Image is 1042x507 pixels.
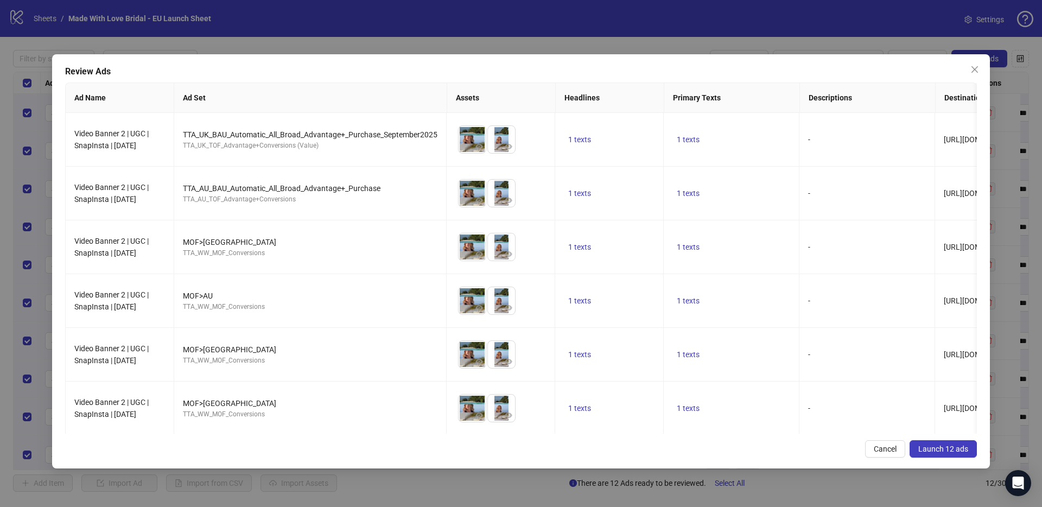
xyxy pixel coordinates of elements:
[808,243,810,251] span: -
[473,409,486,422] button: Preview
[672,402,704,415] button: 1 texts
[459,287,486,314] img: Asset 1
[183,248,437,258] div: TTA_WW_MOF_Conversions
[183,129,437,141] div: TTA_UK_BAU_Automatic_All_Broad_Advantage+_Purchase_September2025
[459,341,486,368] img: Asset 1
[505,304,512,312] span: eye
[505,358,512,365] span: eye
[568,296,591,305] span: 1 texts
[183,397,437,409] div: MOF>[GEOGRAPHIC_DATA]
[459,180,486,207] img: Asset 1
[183,236,437,248] div: MOF>[GEOGRAPHIC_DATA]
[564,240,595,253] button: 1 texts
[677,189,700,198] span: 1 texts
[183,356,437,366] div: TTA_WW_MOF_Conversions
[475,304,483,312] span: eye
[568,350,591,359] span: 1 texts
[183,290,437,302] div: MOF>AU
[502,301,515,314] button: Preview
[475,250,483,258] span: eye
[473,140,486,153] button: Preview
[473,194,486,207] button: Preview
[502,248,515,261] button: Preview
[183,141,437,151] div: TTA_UK_TOF_Advantage+Conversions (Value)
[564,348,595,361] button: 1 texts
[502,194,515,207] button: Preview
[447,83,556,113] th: Assets
[874,445,897,453] span: Cancel
[564,402,595,415] button: 1 texts
[183,182,437,194] div: TTA_AU_BAU_Automatic_All_Broad_Advantage+_Purchase
[473,248,486,261] button: Preview
[74,183,149,204] span: Video Banner 2 | UGC | SnapInsta | [DATE]
[677,243,700,251] span: 1 texts
[944,135,1020,144] span: [URL][DOMAIN_NAME]
[672,294,704,307] button: 1 texts
[568,189,591,198] span: 1 texts
[918,445,968,453] span: Launch 12 ads
[473,301,486,314] button: Preview
[183,409,437,420] div: TTA_WW_MOF_Conversions
[970,65,979,74] span: close
[808,135,810,144] span: -
[564,294,595,307] button: 1 texts
[475,197,483,204] span: eye
[459,126,486,153] img: Asset 1
[672,348,704,361] button: 1 texts
[459,395,486,422] img: Asset 1
[74,129,149,150] span: Video Banner 2 | UGC | SnapInsta | [DATE]
[808,350,810,359] span: -
[677,135,700,144] span: 1 texts
[66,83,174,113] th: Ad Name
[505,143,512,150] span: eye
[74,290,149,311] span: Video Banner 2 | UGC | SnapInsta | [DATE]
[808,296,810,305] span: -
[488,126,515,153] img: Asset 2
[664,83,800,113] th: Primary Texts
[808,404,810,413] span: -
[677,404,700,413] span: 1 texts
[502,140,515,153] button: Preview
[488,233,515,261] img: Asset 2
[183,302,437,312] div: TTA_WW_MOF_Conversions
[475,358,483,365] span: eye
[677,350,700,359] span: 1 texts
[174,83,447,113] th: Ad Set
[672,187,704,200] button: 1 texts
[475,143,483,150] span: eye
[74,398,149,419] span: Video Banner 2 | UGC | SnapInsta | [DATE]
[74,237,149,257] span: Video Banner 2 | UGC | SnapInsta | [DATE]
[944,189,1020,198] span: [URL][DOMAIN_NAME]
[488,395,515,422] img: Asset 2
[564,133,595,146] button: 1 texts
[505,197,512,204] span: eye
[910,440,977,458] button: Launch 12 ads
[505,411,512,419] span: eye
[944,243,1020,251] span: [URL][DOMAIN_NAME]
[564,187,595,200] button: 1 texts
[473,355,486,368] button: Preview
[865,440,905,458] button: Cancel
[556,83,664,113] th: Headlines
[488,180,515,207] img: Asset 2
[672,240,704,253] button: 1 texts
[183,194,437,205] div: TTA_AU_TOF_Advantage+Conversions
[944,404,1020,413] span: [URL][DOMAIN_NAME]
[672,133,704,146] button: 1 texts
[65,65,977,78] div: Review Ads
[74,344,149,365] span: Video Banner 2 | UGC | SnapInsta | [DATE]
[568,243,591,251] span: 1 texts
[966,61,983,78] button: Close
[475,411,483,419] span: eye
[488,341,515,368] img: Asset 2
[1005,470,1031,496] div: Open Intercom Messenger
[568,135,591,144] span: 1 texts
[502,355,515,368] button: Preview
[459,233,486,261] img: Asset 1
[568,404,591,413] span: 1 texts
[800,83,936,113] th: Descriptions
[488,287,515,314] img: Asset 2
[505,250,512,258] span: eye
[944,350,1020,359] span: [URL][DOMAIN_NAME]
[502,409,515,422] button: Preview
